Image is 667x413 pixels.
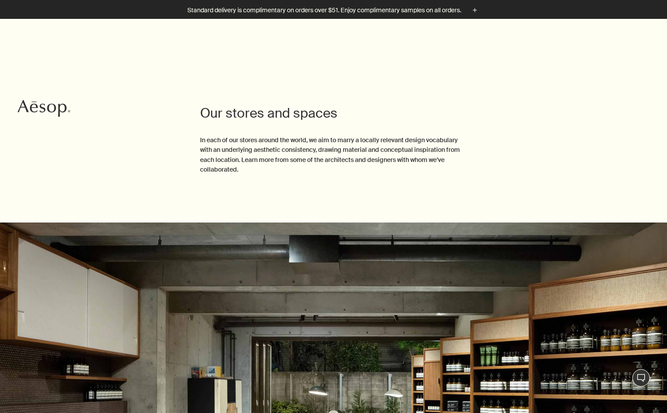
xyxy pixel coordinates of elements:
[200,135,467,175] p: In each of our stores around the world, we aim to marry a locally relevant design vocabulary with...
[85,267,97,279] button: CC
[187,5,480,15] button: Standard delivery is complimentary on orders over $51. Enjoy complimentary samples on all orders.
[200,104,467,122] h1: Our stores and spaces
[594,267,602,277] button: Close
[632,369,650,387] button: Live Assistance
[187,6,461,15] p: Standard delivery is complimentary on orders over $51. Enjoy complimentary samples on all orders.
[328,401,340,413] button: Play
[15,97,72,122] a: Aesop
[18,100,70,117] svg: Aesop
